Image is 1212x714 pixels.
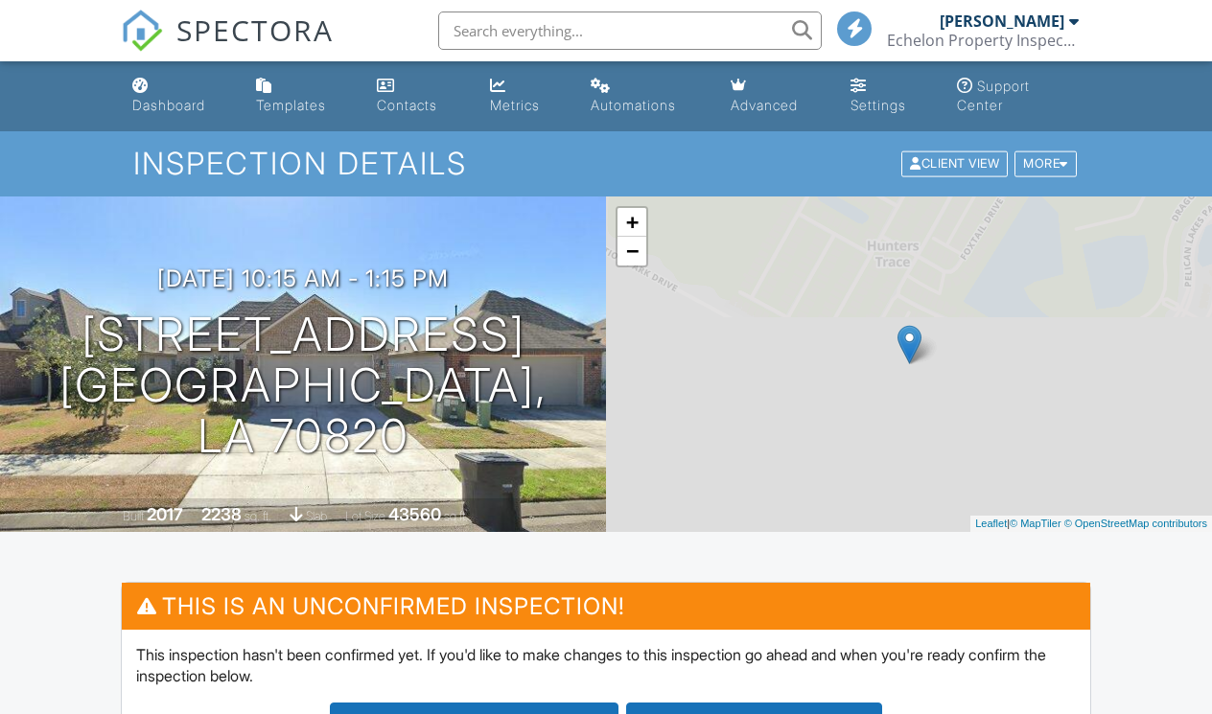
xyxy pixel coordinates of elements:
div: Settings [851,97,906,113]
div: Automations [591,97,676,113]
div: Client View [901,151,1008,177]
img: The Best Home Inspection Software - Spectora [121,10,163,52]
a: Metrics [482,69,568,124]
h3: This is an Unconfirmed Inspection! [122,583,1089,630]
a: Zoom out [618,237,646,265]
div: Support Center [957,78,1030,113]
a: © MapTiler [1010,518,1061,529]
h3: [DATE] 10:15 am - 1:15 pm [157,265,449,291]
a: Support Center [949,69,1087,124]
span: Built [123,509,144,523]
span: sq. ft. [245,509,271,523]
span: sq.ft. [444,509,468,523]
h1: [STREET_ADDRESS] [GEOGRAPHIC_DATA], LA 70820 [31,310,575,461]
a: Templates [248,69,354,124]
div: Contacts [377,97,437,113]
a: Automations (Basic) [583,69,708,124]
div: [PERSON_NAME] [940,12,1064,31]
div: Dashboard [132,97,205,113]
span: Lot Size [345,509,385,523]
div: Metrics [490,97,540,113]
div: Echelon Property Inspections [887,31,1079,50]
p: This inspection hasn't been confirmed yet. If you'd like to make changes to this inspection go ah... [136,644,1075,687]
span: slab [306,509,327,523]
a: Advanced [723,69,827,124]
div: 43560 [388,504,441,524]
div: Templates [256,97,326,113]
div: 2017 [147,504,183,524]
a: Dashboard [125,69,233,124]
a: Client View [899,155,1013,170]
div: Advanced [731,97,798,113]
div: More [1014,151,1077,177]
a: © OpenStreetMap contributors [1064,518,1207,529]
a: Zoom in [618,208,646,237]
a: Contacts [369,69,467,124]
input: Search everything... [438,12,822,50]
span: SPECTORA [176,10,334,50]
div: 2238 [201,504,242,524]
a: Settings [843,69,934,124]
a: Leaflet [975,518,1007,529]
div: | [970,516,1212,532]
h1: Inspection Details [133,147,1079,180]
a: SPECTORA [121,26,334,66]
